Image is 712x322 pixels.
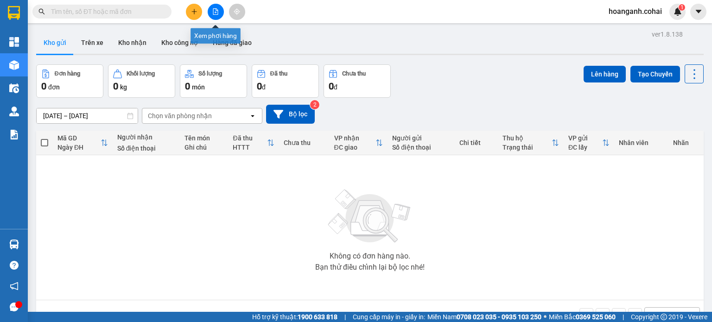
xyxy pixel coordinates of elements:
[186,4,202,20] button: plus
[298,313,337,321] strong: 1900 633 818
[315,264,425,271] div: Bạn thử điều chỉnh lại bộ lọc nhé!
[192,83,205,91] span: món
[457,313,541,321] strong: 0708 023 035 - 0935 103 250
[10,303,19,311] span: message
[650,310,679,320] div: 10 / trang
[674,7,682,16] img: icon-new-feature
[205,32,259,54] button: Hàng đã giao
[257,81,262,92] span: 0
[9,130,19,139] img: solution-icon
[344,312,346,322] span: |
[180,64,247,98] button: Số lượng0món
[57,144,101,151] div: Ngày ĐH
[584,66,626,82] button: Lên hàng
[9,107,19,116] img: warehouse-icon
[601,6,669,17] span: hoanganh.cohai
[127,70,155,77] div: Khối lượng
[113,81,118,92] span: 0
[9,83,19,93] img: warehouse-icon
[334,83,337,91] span: đ
[652,29,683,39] div: ver 1.8.138
[324,184,416,249] img: svg+xml;base64,PHN2ZyBjbGFzcz0ibGlzdC1wbHVnX19zdmciIHhtbG5zPSJodHRwOi8vd3d3LnczLm9yZy8yMDAwL3N2Zy...
[687,311,694,319] svg: open
[568,134,602,142] div: VP gửi
[342,70,366,77] div: Chưa thu
[392,144,450,151] div: Số điện thoại
[36,64,103,98] button: Đơn hàng0đơn
[680,4,683,11] span: 1
[252,312,337,322] span: Hỗ trợ kỹ thuật:
[228,131,279,155] th: Toggle SortBy
[229,4,245,20] button: aim
[694,7,703,16] span: caret-down
[330,253,410,260] div: Không có đơn hàng nào.
[392,134,450,142] div: Người gửi
[266,105,315,124] button: Bộ lọc
[270,70,287,77] div: Đã thu
[9,240,19,249] img: warehouse-icon
[36,32,74,54] button: Kho gửi
[154,32,205,54] button: Kho công nợ
[564,131,614,155] th: Toggle SortBy
[10,261,19,270] span: question-circle
[57,134,101,142] div: Mã GD
[148,111,212,120] div: Chọn văn phòng nhận
[334,144,376,151] div: ĐC giao
[212,8,219,15] span: file-add
[184,134,224,142] div: Tên món
[330,131,388,155] th: Toggle SortBy
[284,139,325,146] div: Chưa thu
[249,112,256,120] svg: open
[679,4,685,11] sup: 1
[502,144,552,151] div: Trạng thái
[234,8,240,15] span: aim
[459,139,493,146] div: Chi tiết
[673,139,699,146] div: Nhãn
[184,144,224,151] div: Ghi chú
[576,313,616,321] strong: 0369 525 060
[324,64,391,98] button: Chưa thu0đ
[329,81,334,92] span: 0
[198,70,222,77] div: Số lượng
[74,32,111,54] button: Trên xe
[334,134,376,142] div: VP nhận
[10,282,19,290] span: notification
[41,81,46,92] span: 0
[117,145,175,152] div: Số điện thoại
[111,32,154,54] button: Kho nhận
[623,312,624,322] span: |
[310,100,319,109] sup: 2
[120,83,127,91] span: kg
[502,134,552,142] div: Thu hộ
[8,6,20,20] img: logo-vxr
[9,37,19,47] img: dashboard-icon
[208,4,224,20] button: file-add
[353,312,425,322] span: Cung cấp máy in - giấy in:
[38,8,45,15] span: search
[661,314,667,320] span: copyright
[619,139,664,146] div: Nhân viên
[55,70,80,77] div: Đơn hàng
[51,6,160,17] input: Tìm tên, số ĐT hoặc mã đơn
[117,133,175,141] div: Người nhận
[498,131,564,155] th: Toggle SortBy
[9,60,19,70] img: warehouse-icon
[37,108,138,123] input: Select a date range.
[48,83,60,91] span: đơn
[262,83,266,91] span: đ
[252,64,319,98] button: Đã thu0đ
[233,134,267,142] div: Đã thu
[233,144,267,151] div: HTTT
[568,144,602,151] div: ĐC lấy
[427,312,541,322] span: Miền Nam
[544,315,547,319] span: ⚪️
[630,66,680,82] button: Tạo Chuyến
[549,312,616,322] span: Miền Bắc
[53,131,113,155] th: Toggle SortBy
[191,8,197,15] span: plus
[108,64,175,98] button: Khối lượng0kg
[185,81,190,92] span: 0
[690,4,706,20] button: caret-down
